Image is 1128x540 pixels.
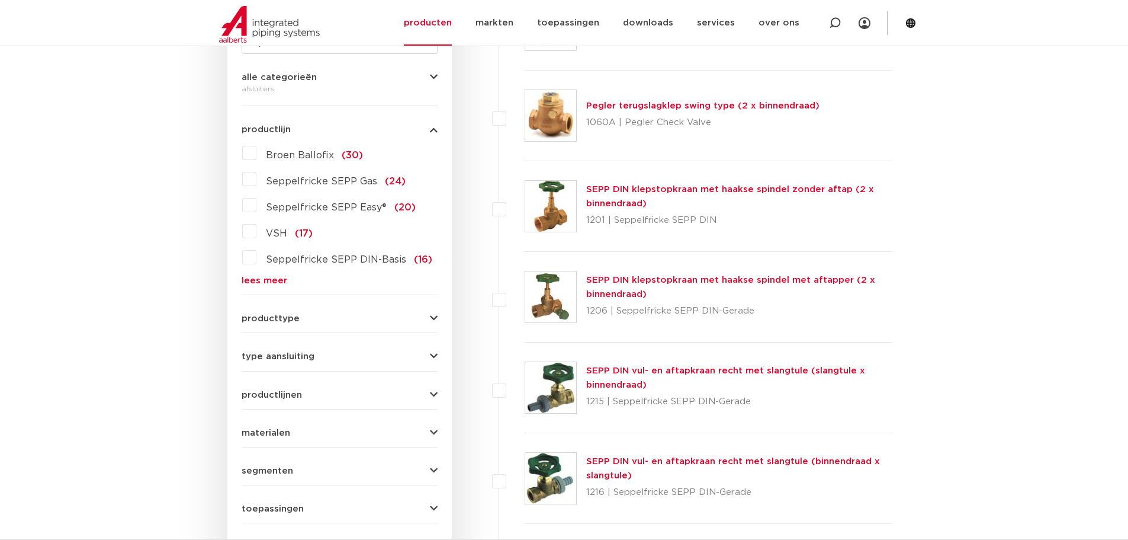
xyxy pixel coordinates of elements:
[242,352,438,361] button: type aansluiting
[242,314,300,323] span: producttype
[414,255,432,264] span: (16)
[242,314,438,323] button: producttype
[394,203,416,212] span: (20)
[525,181,576,232] img: Thumbnail for SEPP DIN klepstopkraan met haakse spindel zonder aftap (2 x binnendraad)
[586,366,865,389] a: SEPP DIN vul- en aftapkraan recht met slangtule (slangtule x binnendraad)
[242,73,317,82] span: alle categorieën
[242,429,438,437] button: materialen
[525,453,576,504] img: Thumbnail for SEPP DIN vul- en aftapkraan recht met slangtule (binnendraad x slangtule)
[295,229,313,238] span: (17)
[586,101,820,110] a: Pegler terugslagklep swing type (2 x binnendraad)
[525,362,576,413] img: Thumbnail for SEPP DIN vul- en aftapkraan recht met slangtule (slangtule x binnendraad)
[242,504,304,513] span: toepassingen
[266,255,406,264] span: Seppelfricke SEPP DIN-Basis
[242,276,438,285] a: lees meer
[525,271,576,322] img: Thumbnail for SEPP DIN klepstopkraan met haakse spindel met aftapper (2 x binnendraad)
[266,177,377,186] span: Seppelfricke SEPP Gas
[266,229,287,238] span: VSH
[266,151,334,160] span: Broen Ballofix
[242,504,438,513] button: toepassingen
[586,302,892,321] p: 1206 | Seppelfricke SEPP DIN-Gerade
[385,177,406,186] span: (24)
[266,203,387,212] span: Seppelfricke SEPP Easy®
[586,457,880,480] a: SEPP DIN vul- en aftapkraan recht met slangtule (binnendraad x slangtule)
[586,113,820,132] p: 1060A | Pegler Check Valve
[242,466,438,475] button: segmenten
[342,151,363,160] span: (30)
[242,73,438,82] button: alle categorieën
[525,90,576,141] img: Thumbnail for Pegler terugslagklep swing type (2 x binnendraad)
[586,276,875,299] a: SEPP DIN klepstopkraan met haakse spindel met aftapper (2 x binnendraad)
[586,392,892,411] p: 1215 | Seppelfricke SEPP DIN-Gerade
[586,483,892,502] p: 1216 | Seppelfricke SEPP DIN-Gerade
[242,466,293,475] span: segmenten
[242,125,438,134] button: productlijn
[242,429,290,437] span: materialen
[586,185,874,208] a: SEPP DIN klepstopkraan met haakse spindel zonder aftap (2 x binnendraad)
[242,352,314,361] span: type aansluiting
[242,125,291,134] span: productlijn
[242,82,438,96] div: afsluiters
[586,211,892,230] p: 1201 | Seppelfricke SEPP DIN
[242,391,302,400] span: productlijnen
[242,391,438,400] button: productlijnen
